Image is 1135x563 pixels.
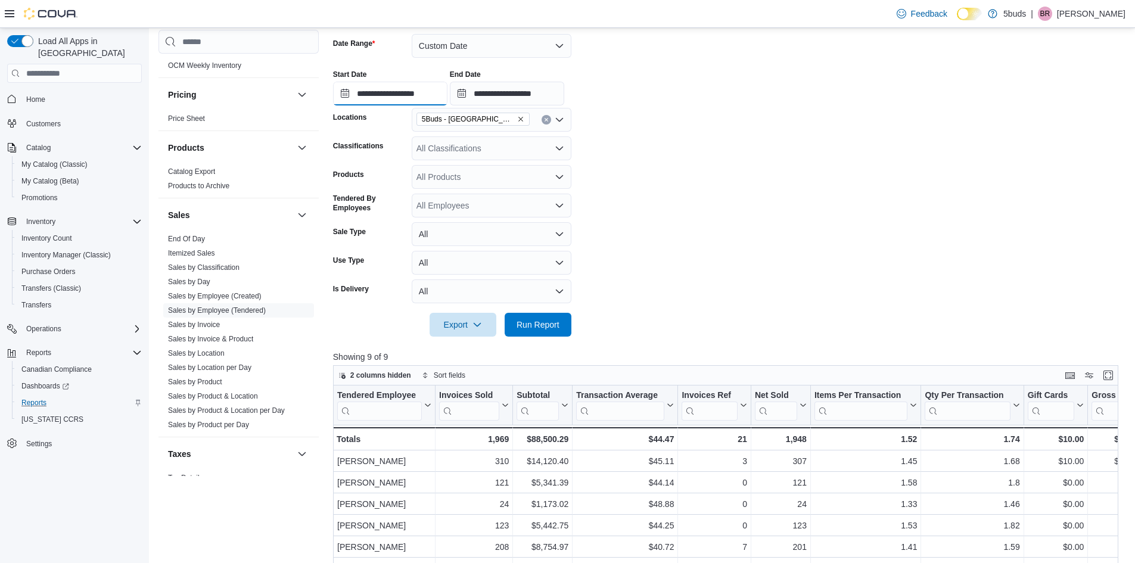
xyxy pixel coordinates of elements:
span: Reports [17,396,142,410]
span: Sales by Product [168,377,222,387]
button: Settings [2,435,147,452]
label: Tendered By Employees [333,194,407,213]
button: Open list of options [555,115,564,125]
label: Start Date [333,70,367,79]
span: Purchase Orders [21,267,76,276]
label: Sale Type [333,227,366,237]
div: $1,173.02 [517,497,568,511]
p: | [1031,7,1033,21]
button: Sales [295,208,309,222]
span: Promotions [17,191,142,205]
a: Sales by Day [168,278,210,286]
span: 5Buds - Weyburn [416,113,530,126]
button: Run Report [505,313,571,337]
a: Transfers [17,298,56,312]
button: Gift Cards [1027,390,1084,421]
button: Transaction Average [576,390,674,421]
div: Gift Cards [1027,390,1074,402]
button: [US_STATE] CCRS [12,411,147,428]
span: Products to Archive [168,181,229,191]
button: Display options [1082,368,1096,382]
a: Products to Archive [168,182,229,190]
span: Sales by Location per Day [168,363,251,372]
span: Sales by Product per Day [168,420,249,430]
div: 123 [755,518,807,533]
div: Invoices Ref [682,390,737,421]
div: $40.72 [576,540,674,554]
button: Products [295,141,309,155]
a: Dashboards [17,379,74,393]
a: Inventory Manager (Classic) [17,248,116,262]
a: Home [21,92,50,107]
span: 2 columns hidden [350,371,411,380]
div: Sales [158,232,319,437]
div: $44.47 [576,432,674,446]
div: 1.41 [814,540,918,554]
a: [US_STATE] CCRS [17,412,88,427]
a: Sales by Product & Location per Day [168,406,285,415]
span: Reports [21,398,46,408]
div: [PERSON_NAME] [337,475,431,490]
a: Reports [17,396,51,410]
button: Sort fields [417,368,470,382]
span: Load All Apps in [GEOGRAPHIC_DATA] [33,35,142,59]
div: Invoices Sold [439,390,499,421]
button: Subtotal [517,390,568,421]
div: [PERSON_NAME] [337,518,431,533]
span: Sort fields [434,371,465,380]
a: Promotions [17,191,63,205]
button: Open list of options [555,172,564,182]
span: Inventory [26,217,55,226]
span: Washington CCRS [17,412,142,427]
h3: Pricing [168,89,196,101]
button: Sales [168,209,293,221]
button: Net Sold [755,390,807,421]
div: 21 [682,432,747,446]
div: Qty Per Transaction [925,390,1010,402]
span: Promotions [21,193,58,203]
div: 1.68 [925,454,1019,468]
div: 307 [755,454,807,468]
span: Inventory Count [17,231,142,245]
a: Dashboards [12,378,147,394]
div: 1.52 [814,432,918,446]
span: My Catalog (Classic) [21,160,88,169]
span: [US_STATE] CCRS [21,415,83,424]
a: End Of Day [168,235,205,243]
span: Canadian Compliance [17,362,142,377]
span: Tax Details [168,473,203,483]
label: Locations [333,113,367,122]
button: Home [2,90,147,107]
span: My Catalog (Classic) [17,157,142,172]
span: BR [1040,7,1050,21]
div: Transaction Average [576,390,664,402]
div: 1.82 [925,518,1019,533]
button: 2 columns hidden [334,368,416,382]
label: Products [333,170,364,179]
button: Pricing [295,88,309,102]
div: 24 [755,497,807,511]
div: Tendered Employee [337,390,422,402]
span: Settings [26,439,52,449]
button: Qty Per Transaction [925,390,1019,421]
div: 1.58 [814,475,918,490]
div: Gift Card Sales [1027,390,1074,421]
div: Invoices Ref [682,390,737,402]
div: $44.14 [576,475,674,490]
a: Sales by Classification [168,263,240,272]
div: 0 [682,518,747,533]
p: [PERSON_NAME] [1057,7,1125,21]
span: Sales by Product & Location [168,391,258,401]
h3: Taxes [168,448,191,460]
button: Reports [2,344,147,361]
div: 1.33 [814,497,918,511]
div: 1.8 [925,475,1019,490]
input: Press the down key to open a popover containing a calendar. [333,82,447,105]
span: Transfers (Classic) [21,284,81,293]
a: Settings [21,437,57,451]
div: 121 [755,475,807,490]
button: Products [168,142,293,154]
span: Dashboards [21,381,69,391]
div: 1.45 [814,454,918,468]
span: Operations [21,322,142,336]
